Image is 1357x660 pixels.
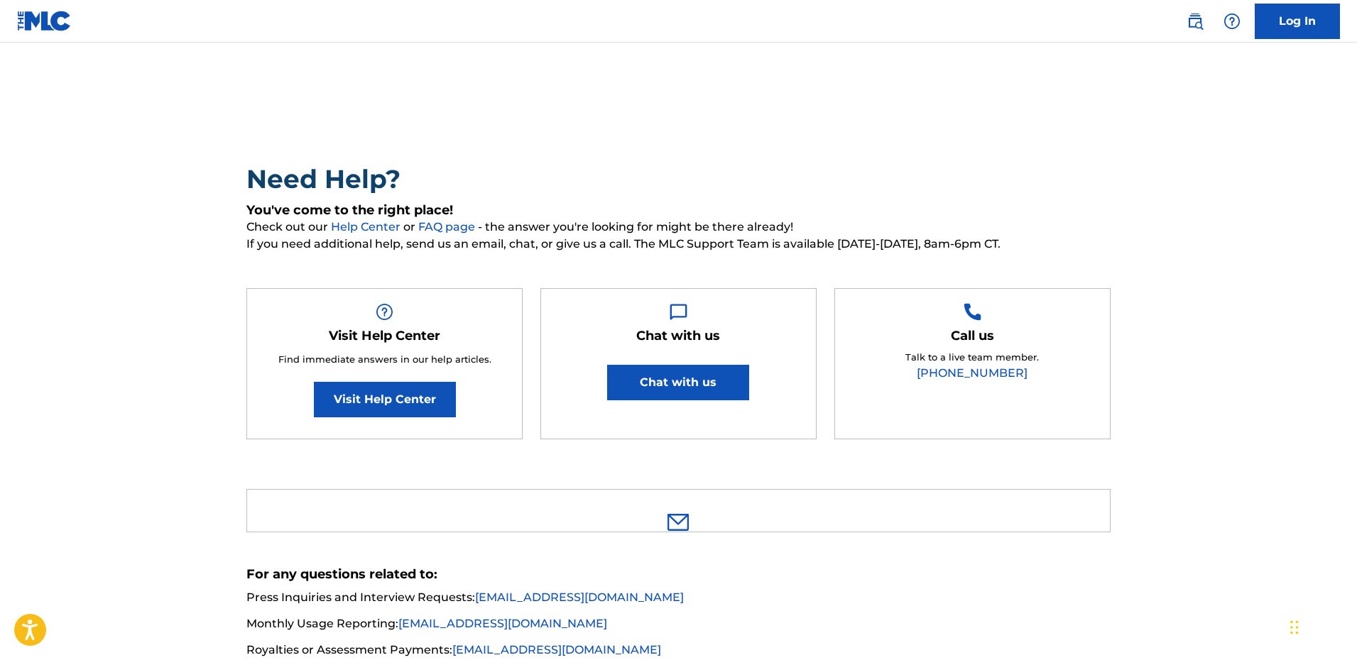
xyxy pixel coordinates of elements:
h5: Call us [951,328,994,344]
span: Check out our or - the answer you're looking for might be there already! [246,219,1111,236]
img: Help Box Image [670,303,687,321]
a: [EMAIL_ADDRESS][DOMAIN_NAME] [452,643,661,656]
div: Help [1218,7,1246,35]
img: help [1224,13,1241,30]
a: Public Search [1181,7,1209,35]
iframe: Chat Widget [1286,592,1357,660]
h5: Visit Help Center [329,328,440,344]
h5: You've come to the right place! [246,202,1111,219]
img: 0ff00501b51b535a1dc6.svg [667,514,689,531]
a: [EMAIL_ADDRESS][DOMAIN_NAME] [398,617,607,630]
h5: For any questions related to: [246,566,1111,583]
img: search [1187,13,1204,30]
img: MLC Logo [17,11,72,31]
h2: Need Help? [246,163,1111,195]
button: Chat with us [607,365,749,400]
a: [EMAIL_ADDRESS][DOMAIN_NAME] [475,590,684,604]
li: Press Inquiries and Interview Requests: [246,589,1111,615]
a: [PHONE_NUMBER] [917,366,1028,380]
a: Log In [1255,4,1340,39]
div: Arrastrar [1290,606,1299,649]
span: If you need additional help, send us an email, chat, or give us a call. The MLC Support Team is a... [246,236,1111,253]
li: Monthly Usage Reporting: [246,615,1111,641]
p: Talk to a live team member. [905,351,1039,365]
a: Visit Help Center [314,382,456,417]
div: Widget de chat [1286,592,1357,660]
h5: Chat with us [636,328,720,344]
span: Find immediate answers in our help articles. [278,353,491,365]
img: Help Box Image [376,303,393,321]
a: FAQ page [418,220,478,233]
a: Help Center [331,220,403,233]
img: Help Box Image [964,303,981,321]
